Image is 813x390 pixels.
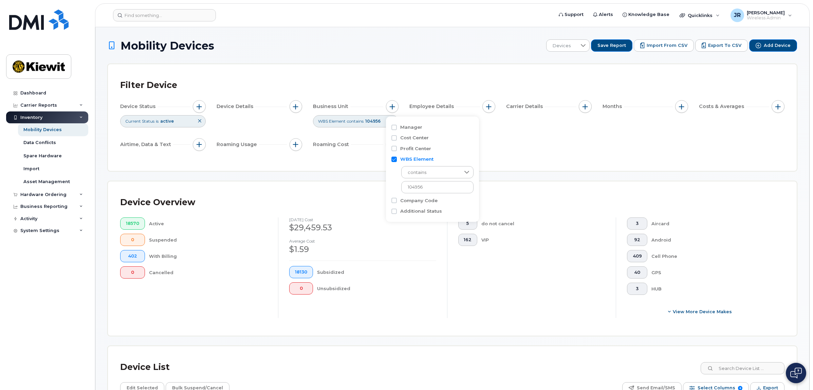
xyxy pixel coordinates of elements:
[651,217,774,230] div: Aircard
[400,197,438,204] label: Company Code
[120,141,173,148] span: Airtime, Data & Text
[120,266,145,279] button: 0
[633,270,642,275] span: 40
[120,250,145,262] button: 402
[651,283,774,295] div: HUB
[149,234,267,246] div: Suspended
[627,234,648,246] button: 92
[790,368,802,378] img: Open chat
[121,40,214,52] span: Mobility Devices
[217,141,259,148] span: Roaming Usage
[120,217,145,230] button: 18570
[603,103,624,110] span: Months
[506,103,545,110] span: Carrier Details
[289,239,436,243] h4: Average cost
[591,39,632,52] button: Save Report
[318,118,346,124] span: WBS Element
[749,39,797,52] button: Add Device
[149,266,267,279] div: Cancelled
[400,156,433,162] label: WBS Element
[400,208,442,214] label: Additional Status
[402,166,460,179] span: contains
[401,181,474,193] input: Enter Value
[126,237,139,243] span: 0
[627,283,648,295] button: 3
[547,40,577,52] span: Devices
[120,103,158,110] span: Device Status
[289,217,436,222] h4: [DATE] cost
[317,266,436,278] div: Subsidized
[409,103,456,110] span: Employee Details
[627,250,648,262] button: 409
[317,282,436,295] div: Unsubsidized
[627,266,648,279] button: 40
[481,234,605,246] div: VIP
[481,217,605,230] div: do not cancel
[160,119,174,124] span: active
[651,234,774,246] div: Android
[458,217,478,230] button: 5
[156,118,159,124] span: is
[120,76,177,94] div: Filter Device
[289,222,436,233] div: $29,459.53
[149,217,267,230] div: Active
[464,237,472,243] span: 162
[295,269,307,275] span: 18130
[289,282,313,295] button: 0
[313,103,350,110] span: Business Unit
[400,145,431,152] label: Profit Center
[365,119,381,124] span: 104956
[217,103,255,110] span: Device Details
[126,270,139,275] span: 0
[120,358,170,376] div: Device List
[695,39,748,52] button: Export to CSV
[597,42,626,49] span: Save Report
[126,221,139,226] span: 18570
[651,266,774,279] div: GPS
[651,250,774,262] div: Cell Phone
[400,135,429,141] label: Cost Center
[464,221,472,226] span: 5
[673,308,732,315] span: View More Device Makes
[295,286,307,291] span: 0
[126,253,139,259] span: 402
[633,286,642,291] span: 3
[634,39,694,52] button: Import from CSV
[289,244,436,255] div: $1.59
[120,194,195,211] div: Device Overview
[627,217,648,230] button: 3
[633,253,642,259] span: 409
[627,306,774,318] button: View More Device Makes
[647,42,687,49] span: Import from CSV
[125,118,154,124] span: Current Status
[701,362,784,374] input: Search Device List ...
[633,221,642,226] span: 3
[400,124,422,130] label: Manager
[708,42,741,49] span: Export to CSV
[699,103,746,110] span: Costs & Averages
[289,266,313,278] button: 18130
[633,237,642,243] span: 92
[149,250,267,262] div: With Billing
[313,141,351,148] span: Roaming Cost
[458,234,478,246] button: 162
[120,234,145,246] button: 0
[347,118,364,124] span: contains
[764,42,791,49] span: Add Device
